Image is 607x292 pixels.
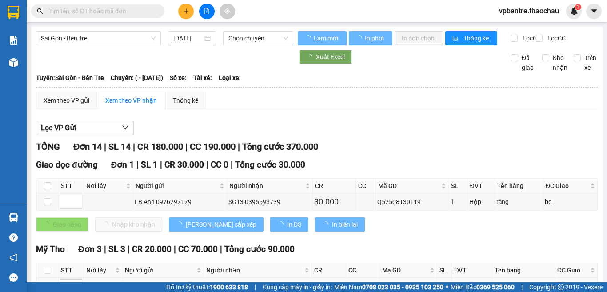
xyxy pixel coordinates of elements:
[590,7,598,15] span: caret-down
[557,265,588,275] span: ĐC Giao
[169,217,264,232] button: [PERSON_NAME] sắp xếp
[178,4,194,19] button: plus
[9,36,18,45] img: solution-icon
[382,265,428,275] span: Mã GD
[199,4,215,19] button: file-add
[224,244,295,254] span: Tổng cước 90.000
[349,31,392,45] button: In phơi
[287,220,301,229] span: In DS
[313,179,356,193] th: CR
[449,179,467,193] th: SL
[190,141,236,152] span: CC 190.000
[36,217,88,232] button: Giao hàng
[125,265,194,275] span: Người gửi
[86,265,113,275] span: Nơi lấy
[378,181,439,191] span: Mã GD
[205,281,311,291] div: Dì Bảy 02733868896
[211,160,228,170] span: CC 0
[9,233,18,242] span: question-circle
[299,50,352,64] button: Xuất Excel
[228,32,288,45] span: Chọn chuyến
[298,31,347,45] button: Làm mới
[174,244,176,254] span: |
[166,282,248,292] span: Hỗ trợ kỹ thuật:
[469,197,493,207] div: Hộp
[95,217,162,232] button: Nhập kho nhận
[9,253,18,262] span: notification
[160,160,162,170] span: |
[78,244,102,254] span: Đơn 3
[312,263,346,278] th: CR
[575,4,581,10] sup: 1
[220,244,222,254] span: |
[176,221,186,228] span: loading
[104,141,106,152] span: |
[37,8,43,14] span: search
[365,33,385,43] span: In phơi
[73,141,102,152] span: Đơn 14
[59,263,84,278] th: STT
[314,33,339,43] span: Làm mới
[178,244,218,254] span: CC 70.000
[496,197,542,207] div: răng
[206,160,208,170] span: |
[376,193,449,211] td: Q52508130119
[570,7,578,15] img: icon-new-feature
[36,244,65,254] span: Mỹ Tho
[439,281,450,292] div: 1
[204,8,210,14] span: file-add
[549,53,571,72] span: Kho nhận
[49,6,154,16] input: Tìm tên, số ĐT hoặc mã đơn
[183,8,189,14] span: plus
[362,284,443,291] strong: 0708 023 035 - 0935 103 250
[238,141,240,152] span: |
[545,197,596,207] div: bd
[108,244,125,254] span: SL 3
[59,179,84,193] th: STT
[452,263,492,278] th: ĐVT
[137,141,183,152] span: CR 180.000
[9,273,18,282] span: message
[315,217,365,232] button: In biên lai
[193,73,212,83] span: Tài xế:
[381,281,435,291] div: Q52508130112
[332,220,358,229] span: In biên lai
[224,8,230,14] span: aim
[255,282,256,292] span: |
[44,96,89,105] div: Xem theo VP gửi
[228,197,311,207] div: SG13 0395593739
[346,263,380,278] th: CC
[495,179,543,193] th: Tên hàng
[141,160,158,170] span: SL 1
[124,281,202,291] div: Thiện 0939315616
[519,33,542,43] span: Lọc CR
[173,33,203,43] input: 13/08/2025
[242,141,318,152] span: Tổng cước 370.000
[136,181,218,191] span: Người gửi
[277,221,287,228] span: loading
[558,284,564,290] span: copyright
[36,121,134,135] button: Lọc VP Gửi
[219,73,241,83] span: Loại xe:
[36,160,98,170] span: Giao dọc đường
[492,263,555,278] th: Tên hàng
[521,282,523,292] span: |
[452,35,460,42] span: bar-chart
[122,124,129,131] span: down
[322,221,332,228] span: loading
[86,181,124,191] span: Nơi lấy
[494,281,553,291] div: Tiền 1.000
[136,160,139,170] span: |
[356,179,376,193] th: CC
[445,31,497,45] button: bar-chartThống kê
[105,96,157,105] div: Xem theo VP nhận
[270,217,308,232] button: In DS
[133,141,135,152] span: |
[231,160,233,170] span: |
[170,73,187,83] span: Số xe:
[104,244,106,254] span: |
[229,181,304,191] span: Người nhận
[135,197,225,207] div: LB Anh 0976297179
[544,33,567,43] span: Lọc CC
[41,122,76,133] span: Lọc VP Gửi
